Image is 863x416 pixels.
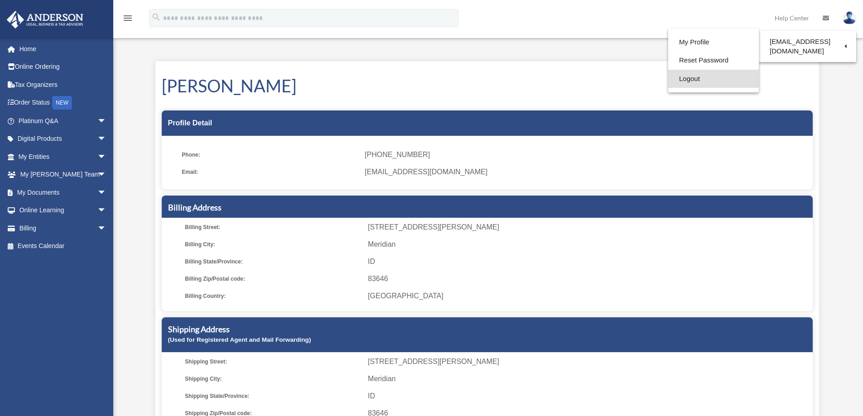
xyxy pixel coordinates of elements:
[365,148,806,161] span: [PHONE_NUMBER]
[185,238,362,251] span: Billing City:
[759,33,856,60] a: [EMAIL_ADDRESS][DOMAIN_NAME]
[97,201,116,220] span: arrow_drop_down
[6,166,120,184] a: My [PERSON_NAME] Teamarrow_drop_down
[97,148,116,166] span: arrow_drop_down
[6,183,120,201] a: My Documentsarrow_drop_down
[6,76,120,94] a: Tax Organizers
[185,373,362,385] span: Shipping City:
[668,33,759,52] a: My Profile
[168,324,806,335] h5: Shipping Address
[97,219,116,238] span: arrow_drop_down
[4,11,86,29] img: Anderson Advisors Platinum Portal
[185,255,362,268] span: Billing State/Province:
[368,221,809,234] span: [STREET_ADDRESS][PERSON_NAME]
[185,221,362,234] span: Billing Street:
[97,166,116,184] span: arrow_drop_down
[6,237,120,255] a: Events Calendar
[368,390,809,402] span: ID
[162,74,813,98] h1: [PERSON_NAME]
[6,219,120,237] a: Billingarrow_drop_down
[368,238,809,251] span: Meridian
[185,390,362,402] span: Shipping State/Province:
[122,13,133,24] i: menu
[168,202,806,213] h5: Billing Address
[6,148,120,166] a: My Entitiesarrow_drop_down
[182,148,358,161] span: Phone:
[668,70,759,88] a: Logout
[668,51,759,70] a: Reset Password
[368,290,809,302] span: [GEOGRAPHIC_DATA]
[182,166,358,178] span: Email:
[97,130,116,148] span: arrow_drop_down
[185,355,362,368] span: Shipping Street:
[6,112,120,130] a: Platinum Q&Aarrow_drop_down
[368,355,809,368] span: [STREET_ADDRESS][PERSON_NAME]
[185,290,362,302] span: Billing Country:
[52,96,72,110] div: NEW
[365,166,806,178] span: [EMAIL_ADDRESS][DOMAIN_NAME]
[6,94,120,112] a: Order StatusNEW
[6,201,120,220] a: Online Learningarrow_drop_down
[151,12,161,22] i: search
[97,112,116,130] span: arrow_drop_down
[843,11,856,24] img: User Pic
[122,16,133,24] a: menu
[368,255,809,268] span: ID
[97,183,116,202] span: arrow_drop_down
[6,40,120,58] a: Home
[6,58,120,76] a: Online Ordering
[162,110,813,136] div: Profile Detail
[168,336,311,343] small: (Used for Registered Agent and Mail Forwarding)
[185,273,362,285] span: Billing Zip/Postal code:
[6,130,120,148] a: Digital Productsarrow_drop_down
[368,273,809,285] span: 83646
[368,373,809,385] span: Meridian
